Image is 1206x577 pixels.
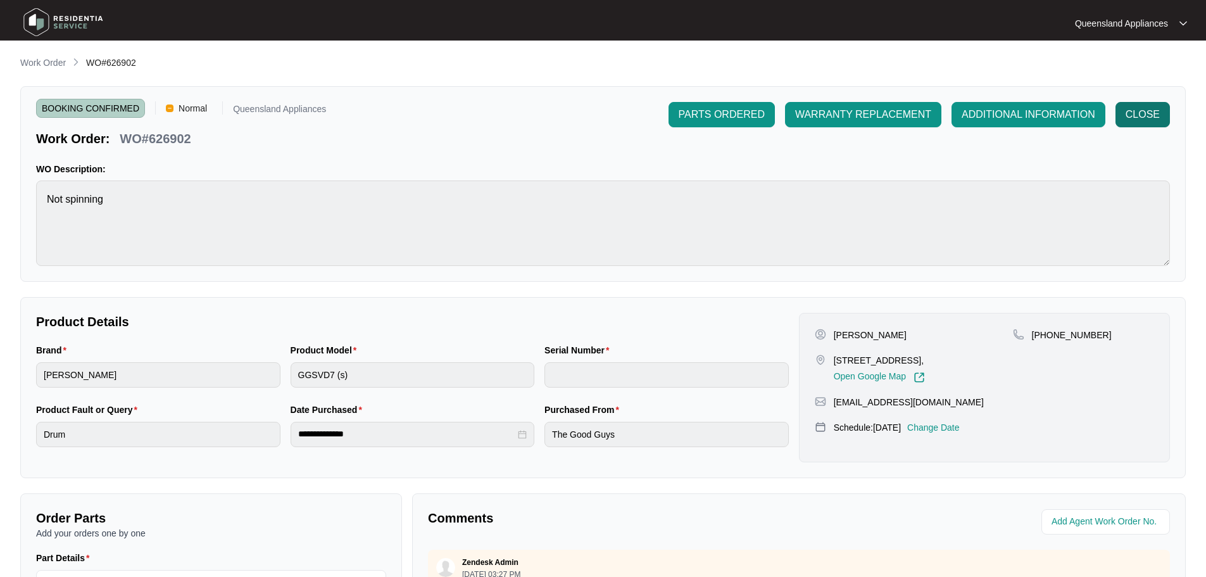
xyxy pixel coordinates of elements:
img: map-pin [815,396,826,407]
img: Link-External [914,372,925,383]
input: Serial Number [544,362,789,388]
p: [EMAIL_ADDRESS][DOMAIN_NAME] [834,396,984,409]
p: Work Order: [36,130,110,148]
p: WO Description: [36,163,1170,175]
p: [PHONE_NUMBER] [1032,329,1112,341]
input: Brand [36,362,280,388]
button: PARTS ORDERED [669,102,775,127]
p: Comments [428,509,790,527]
img: user-pin [815,329,826,340]
p: Queensland Appliances [233,105,326,118]
img: dropdown arrow [1179,20,1187,27]
input: Product Fault or Query [36,422,280,447]
p: Schedule: [DATE] [834,421,901,434]
img: user.svg [436,558,455,577]
span: PARTS ORDERED [679,107,765,122]
input: Product Model [291,362,535,388]
p: WO#626902 [120,130,191,148]
img: map-pin [815,421,826,433]
p: Change Date [907,421,960,434]
span: Normal [173,99,212,118]
a: Open Google Map [834,372,925,383]
p: [PERSON_NAME] [834,329,907,341]
span: ADDITIONAL INFORMATION [962,107,1095,122]
label: Product Model [291,344,362,357]
label: Part Details [36,552,95,564]
img: residentia service logo [19,3,108,41]
textarea: Not spinning [36,181,1170,266]
label: Serial Number [544,344,614,357]
p: Zendesk Admin [462,557,518,567]
p: Work Order [20,56,66,69]
button: WARRANTY REPLACEMENT [785,102,941,127]
input: Date Purchased [298,428,516,441]
p: [STREET_ADDRESS], [834,354,925,367]
span: WO#626902 [86,58,136,68]
input: Add Agent Work Order No. [1052,514,1162,529]
img: map-pin [815,354,826,365]
img: chevron-right [71,57,81,67]
label: Brand [36,344,72,357]
img: Vercel Logo [166,105,173,112]
label: Purchased From [544,403,624,416]
span: BOOKING CONFIRMED [36,99,145,118]
p: Queensland Appliances [1075,17,1168,30]
img: map-pin [1013,329,1024,340]
span: WARRANTY REPLACEMENT [795,107,931,122]
button: ADDITIONAL INFORMATION [952,102,1105,127]
input: Purchased From [544,422,789,447]
label: Product Fault or Query [36,403,142,416]
p: Add your orders one by one [36,527,386,540]
span: CLOSE [1126,107,1160,122]
p: Product Details [36,313,789,331]
p: Order Parts [36,509,386,527]
a: Work Order [18,56,68,70]
button: CLOSE [1115,102,1170,127]
label: Date Purchased [291,403,367,416]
